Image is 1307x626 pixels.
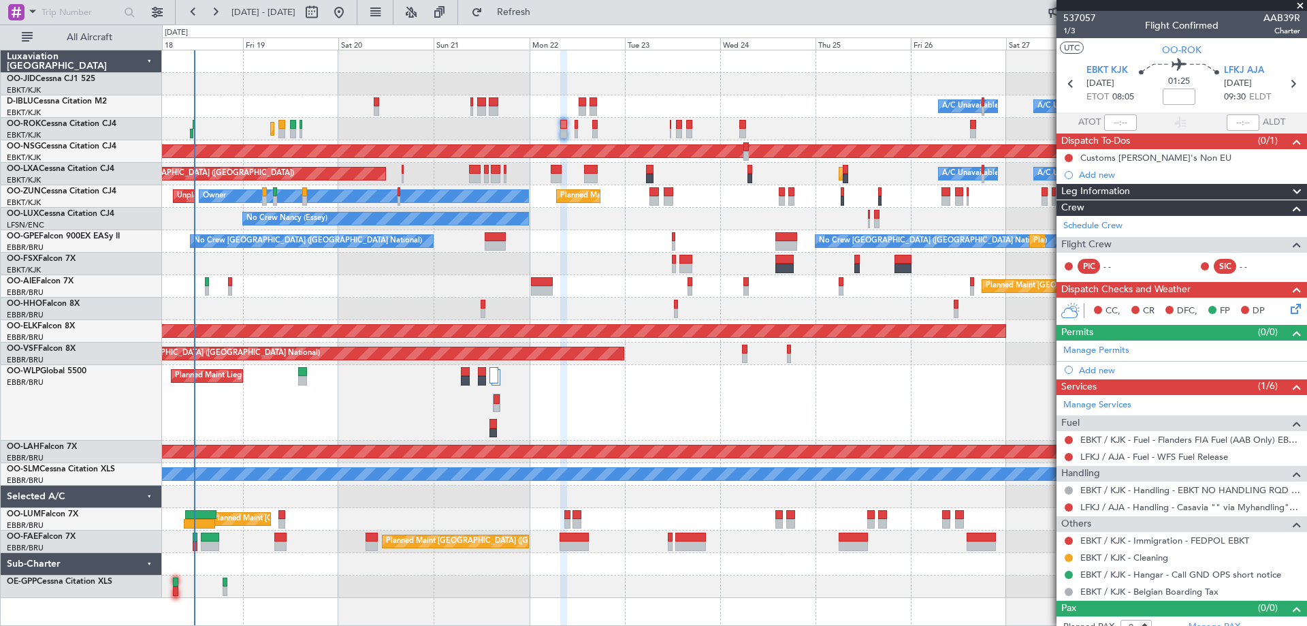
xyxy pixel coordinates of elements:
span: ALDT [1263,116,1285,129]
div: A/C Unavailable [1037,163,1094,184]
span: OO-SLM [7,465,39,473]
span: 537057 [1063,11,1096,25]
span: DFC, [1177,304,1197,318]
span: AAB39R [1263,11,1300,25]
a: EBKT / KJK - Hangar - Call GND OPS short notice [1080,569,1281,580]
span: OO-LAH [7,443,39,451]
span: 09:30 [1224,91,1246,104]
a: EBBR/BRU [7,520,44,531]
a: D-IBLUCessna Citation M2 [7,97,107,106]
div: - - [1240,260,1270,272]
span: FP [1220,304,1230,318]
a: EBBR/BRU [7,543,44,553]
div: Planned Maint [GEOGRAPHIC_DATA] ([GEOGRAPHIC_DATA]) [80,163,294,184]
div: [DATE] [165,27,188,39]
a: OO-LUXCessna Citation CJ4 [7,210,114,218]
a: OO-WLPGlobal 5500 [7,367,86,375]
a: OO-FSXFalcon 7X [7,255,76,263]
a: EBBR/BRU [7,475,44,486]
div: PIC [1078,259,1100,274]
div: A/C Unavailable [GEOGRAPHIC_DATA]-[GEOGRAPHIC_DATA] [1037,96,1255,116]
span: Dispatch Checks and Weather [1061,282,1191,298]
div: Customs [PERSON_NAME]'s Non EU [1080,152,1231,163]
div: AOG Maint [GEOGRAPHIC_DATA] ([GEOGRAPHIC_DATA] National) [84,343,320,364]
a: EBBR/BRU [7,242,44,253]
a: EBKT/KJK [7,175,41,185]
div: A/C Unavailable [GEOGRAPHIC_DATA] ([GEOGRAPHIC_DATA] National) [942,163,1195,184]
span: Refresh [485,7,543,17]
a: EBKT / KJK - Immigration - FEDPOL EBKT [1080,535,1249,546]
div: - - [1103,260,1134,272]
span: Others [1061,516,1091,532]
a: EBBR/BRU [7,310,44,320]
a: Schedule Crew [1063,219,1123,233]
span: OO-ROK [7,120,41,128]
a: LFKJ / AJA - Fuel - WFS Fuel Release [1080,451,1228,463]
input: Trip Number [42,2,120,22]
span: 01:25 [1168,75,1190,89]
a: EBKT / KJK - Fuel - Flanders FIA Fuel (AAB Only) EBKT / KJK [1080,434,1300,445]
a: EBBR/BRU [7,355,44,365]
div: Planned Maint [GEOGRAPHIC_DATA] ([GEOGRAPHIC_DATA] National) [386,531,632,552]
span: Pax [1061,601,1076,616]
span: (0/1) [1258,134,1278,148]
span: OO-AIE [7,277,36,285]
a: OO-HHOFalcon 8X [7,300,80,308]
button: UTC [1060,42,1084,54]
span: (1/6) [1258,379,1278,393]
span: OO-NSG [7,142,41,151]
div: No Crew [GEOGRAPHIC_DATA] ([GEOGRAPHIC_DATA] National) [194,231,422,251]
span: OO-ROK [1162,43,1201,57]
a: EBKT / KJK - Belgian Boarding Tax [1080,586,1219,597]
span: ATOT [1078,116,1101,129]
a: Manage Permits [1063,344,1129,358]
a: OO-JIDCessna CJ1 525 [7,75,95,83]
a: OO-AIEFalcon 7X [7,277,74,285]
span: OO-LUM [7,510,41,518]
a: LFKJ / AJA - Handling - Casavia "" via Myhandling"" LFKJ / AJA [1080,501,1300,513]
div: Unplanned Maint [GEOGRAPHIC_DATA]-[GEOGRAPHIC_DATA] [177,186,397,206]
a: OE-GPPCessna Citation XLS [7,578,112,586]
span: 08:05 [1112,91,1134,104]
span: OE-GPP [7,578,37,586]
div: Flight Confirmed [1145,18,1219,33]
span: OO-GPE [7,232,39,240]
span: Handling [1061,466,1100,482]
a: LFSN/ENC [7,220,44,230]
button: All Aircraft [15,27,148,48]
div: No Crew [GEOGRAPHIC_DATA] ([GEOGRAPHIC_DATA] National) [819,231,1047,251]
a: OO-LUMFalcon 7X [7,510,78,518]
span: OO-ZUN [7,187,41,195]
a: EBKT / KJK - Handling - EBKT NO HANDLING RQD FOR CJ [1080,484,1300,496]
span: 1/3 [1063,25,1096,37]
span: [DATE] [1086,77,1114,91]
a: EBBR/BRU [7,453,44,463]
a: OO-FAEFalcon 7X [7,533,76,541]
div: Wed 24 [720,37,816,50]
div: Fri 26 [911,37,1006,50]
div: Planned Maint Kortrijk-[GEOGRAPHIC_DATA] [560,186,719,206]
input: --:-- [1104,114,1137,131]
span: ETOT [1086,91,1109,104]
span: Dispatch To-Dos [1061,134,1130,149]
a: EBKT/KJK [7,265,41,275]
div: Planned Maint [GEOGRAPHIC_DATA] ([GEOGRAPHIC_DATA]) [986,276,1200,296]
span: D-IBLU [7,97,33,106]
div: Planned Maint Liege [175,366,246,386]
span: [DATE] [1224,77,1252,91]
span: OO-WLP [7,367,40,375]
div: Sat 27 [1006,37,1101,50]
a: Manage Services [1063,398,1131,412]
div: Add new [1079,364,1300,376]
span: CC, [1106,304,1120,318]
span: OO-JID [7,75,35,83]
a: EBBR/BRU [7,377,44,388]
span: CR [1143,304,1155,318]
span: Permits [1061,325,1093,341]
span: EBKT KJK [1086,64,1128,78]
span: ELDT [1249,91,1271,104]
a: EBKT/KJK [7,130,41,140]
a: OO-LXACessna Citation CJ4 [7,165,114,173]
a: OO-GPEFalcon 900EX EASy II [7,232,120,240]
span: Charter [1263,25,1300,37]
